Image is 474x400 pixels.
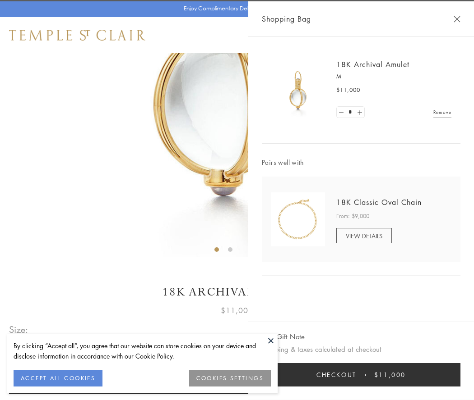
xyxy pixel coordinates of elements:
[374,370,406,380] span: $11,000
[262,363,460,386] button: Checkout $11,000
[9,30,145,41] img: Temple St. Clair
[14,341,271,361] div: By clicking “Accept all”, you agree that our website can store cookies on your device and disclos...
[336,197,422,207] a: 18K Classic Oval Chain
[9,284,465,300] h1: 18K Archival Amulet
[336,212,369,221] span: From: $9,000
[336,228,392,243] a: VIEW DETAILS
[454,16,460,23] button: Close Shopping Bag
[346,232,382,240] span: VIEW DETAILS
[336,59,409,69] a: 18K Archival Amulet
[271,192,325,246] img: N88865-OV18
[355,107,364,118] a: Set quantity to 2
[433,107,451,117] a: Remove
[14,370,102,386] button: ACCEPT ALL COOKIES
[189,370,271,386] button: COOKIES SETTINGS
[271,63,325,117] img: 18K Archival Amulet
[262,331,305,342] button: Add Gift Note
[336,72,451,81] p: M
[262,157,460,168] span: Pairs well with
[336,86,360,95] span: $11,000
[184,4,286,13] p: Enjoy Complimentary Delivery & Returns
[262,344,460,355] p: Shipping & taxes calculated at checkout
[262,13,311,25] span: Shopping Bag
[316,370,357,380] span: Checkout
[221,305,253,316] span: $11,000
[9,322,29,337] span: Size:
[337,107,346,118] a: Set quantity to 0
